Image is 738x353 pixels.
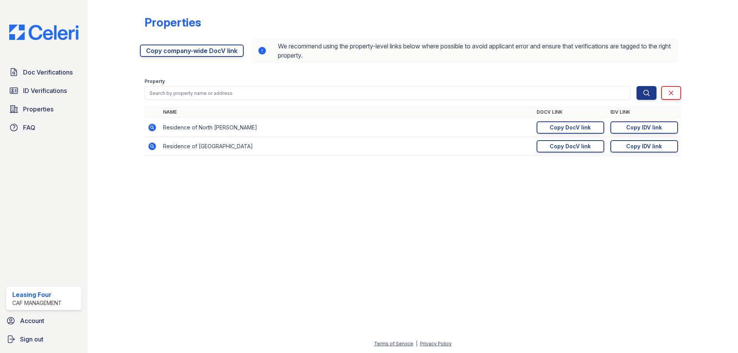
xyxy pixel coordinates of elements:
[6,120,81,135] a: FAQ
[160,106,534,118] th: Name
[160,118,534,137] td: Residence of North [PERSON_NAME]
[607,106,681,118] th: IDV Link
[3,331,85,347] a: Sign out
[626,124,662,131] div: Copy IDV link
[12,299,62,307] div: CAF Management
[6,101,81,117] a: Properties
[610,140,678,152] a: Copy IDV link
[145,15,201,29] div: Properties
[140,45,244,57] a: Copy company-wide DocV link
[416,341,417,346] div: |
[6,83,81,98] a: ID Verifications
[20,335,43,344] span: Sign out
[251,38,678,63] div: We recommend using the property-level links below where possible to avoid applicant error and ens...
[374,341,413,346] a: Terms of Service
[550,124,591,131] div: Copy DocV link
[145,78,165,85] label: Property
[23,123,35,132] span: FAQ
[534,106,607,118] th: DocV Link
[6,65,81,80] a: Doc Verifications
[145,86,630,100] input: Search by property name or address
[3,25,85,40] img: CE_Logo_Blue-a8612792a0a2168367f1c8372b55b34899dd931a85d93a1a3d3e32e68fde9ad4.png
[23,86,67,95] span: ID Verifications
[550,143,591,150] div: Copy DocV link
[23,68,73,77] span: Doc Verifications
[20,316,44,325] span: Account
[160,137,534,156] td: Residence of [GEOGRAPHIC_DATA]
[626,143,662,150] div: Copy IDV link
[537,121,604,134] a: Copy DocV link
[23,104,53,114] span: Properties
[610,121,678,134] a: Copy IDV link
[420,341,452,346] a: Privacy Policy
[12,290,62,299] div: Leasing Four
[537,140,604,152] a: Copy DocV link
[3,313,85,328] a: Account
